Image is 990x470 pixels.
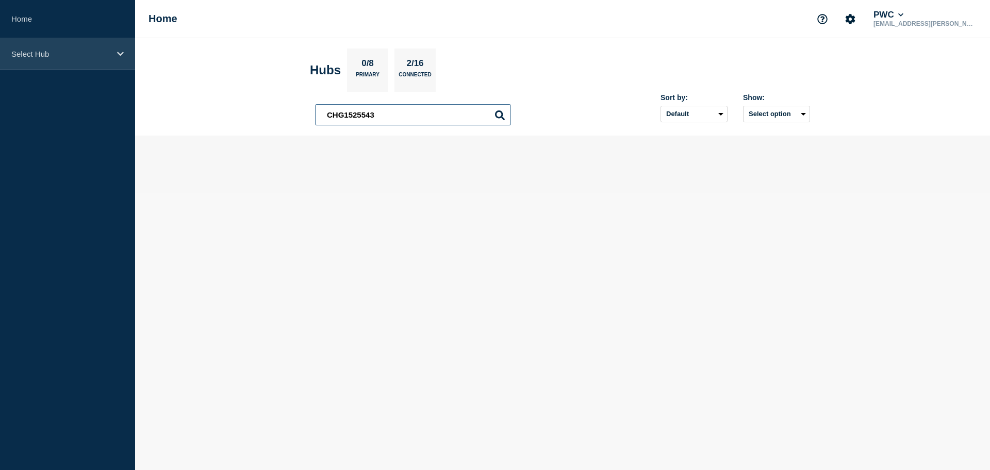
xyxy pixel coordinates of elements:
[356,72,379,83] p: Primary
[148,13,177,25] h1: Home
[358,58,378,72] p: 0/8
[871,10,905,20] button: PWC
[315,104,511,125] input: Search Hubs
[403,58,427,72] p: 2/16
[743,106,810,122] button: Select option
[11,50,110,58] p: Select Hub
[661,106,728,122] select: Sort by
[871,20,979,27] p: [EMAIL_ADDRESS][PERSON_NAME][PERSON_NAME][DOMAIN_NAME]
[661,93,728,102] div: Sort by:
[812,8,833,30] button: Support
[743,93,810,102] div: Show:
[399,72,431,83] p: Connected
[310,63,341,77] h2: Hubs
[839,8,861,30] button: Account settings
